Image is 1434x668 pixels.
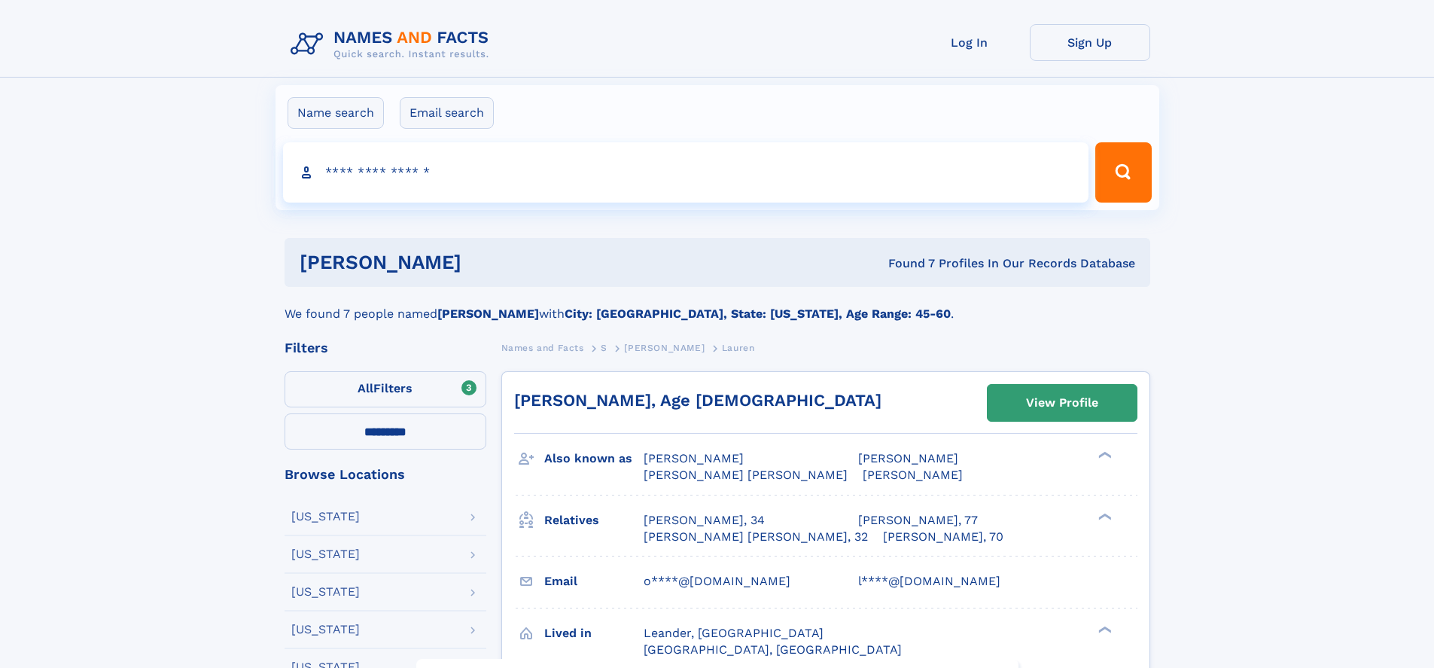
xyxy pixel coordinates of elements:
[291,624,360,636] div: [US_STATE]
[544,569,644,594] h3: Email
[285,371,486,407] label: Filters
[300,253,675,272] h1: [PERSON_NAME]
[291,511,360,523] div: [US_STATE]
[1095,142,1151,203] button: Search Button
[1095,450,1113,460] div: ❯
[437,307,539,321] b: [PERSON_NAME]
[544,446,644,471] h3: Also known as
[601,343,607,353] span: S
[1095,511,1113,521] div: ❯
[288,97,384,129] label: Name search
[1095,624,1113,634] div: ❯
[722,343,755,353] span: Lauren
[514,391,881,410] a: [PERSON_NAME], Age [DEMOGRAPHIC_DATA]
[544,508,644,533] h3: Relatives
[501,338,584,357] a: Names and Facts
[644,626,824,640] span: Leander, [GEOGRAPHIC_DATA]
[565,307,951,321] b: City: [GEOGRAPHIC_DATA], State: [US_STATE], Age Range: 45-60
[624,343,705,353] span: [PERSON_NAME]
[644,529,868,545] a: [PERSON_NAME] [PERSON_NAME], 32
[544,621,644,646] h3: Lived in
[358,381,373,395] span: All
[909,24,1030,61] a: Log In
[644,642,902,657] span: [GEOGRAPHIC_DATA], [GEOGRAPHIC_DATA]
[291,548,360,560] div: [US_STATE]
[285,341,486,355] div: Filters
[291,586,360,598] div: [US_STATE]
[601,338,607,357] a: S
[988,385,1137,421] a: View Profile
[285,24,501,65] img: Logo Names and Facts
[285,287,1150,323] div: We found 7 people named with .
[283,142,1089,203] input: search input
[644,451,744,465] span: [PERSON_NAME]
[883,529,1003,545] a: [PERSON_NAME], 70
[863,468,963,482] span: [PERSON_NAME]
[644,468,848,482] span: [PERSON_NAME] [PERSON_NAME]
[1026,386,1098,420] div: View Profile
[858,451,958,465] span: [PERSON_NAME]
[858,512,978,529] a: [PERSON_NAME], 77
[400,97,494,129] label: Email search
[644,512,765,529] a: [PERSON_NAME], 34
[1030,24,1150,61] a: Sign Up
[674,255,1135,272] div: Found 7 Profiles In Our Records Database
[624,338,705,357] a: [PERSON_NAME]
[285,468,486,481] div: Browse Locations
